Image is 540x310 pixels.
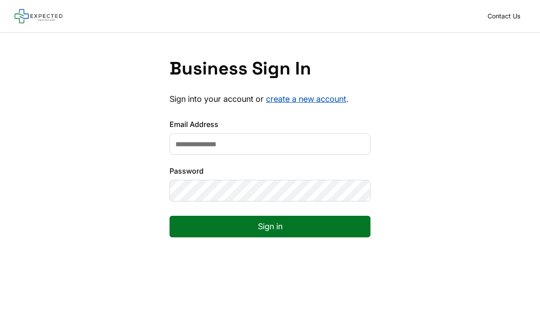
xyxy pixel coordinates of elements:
label: Password [170,166,370,176]
button: Sign in [170,216,370,237]
a: create a new account [266,94,346,104]
a: Contact Us [482,10,526,22]
h1: Business Sign In [170,58,370,79]
p: Sign into your account or . [170,94,370,105]
label: Email Address [170,119,370,130]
